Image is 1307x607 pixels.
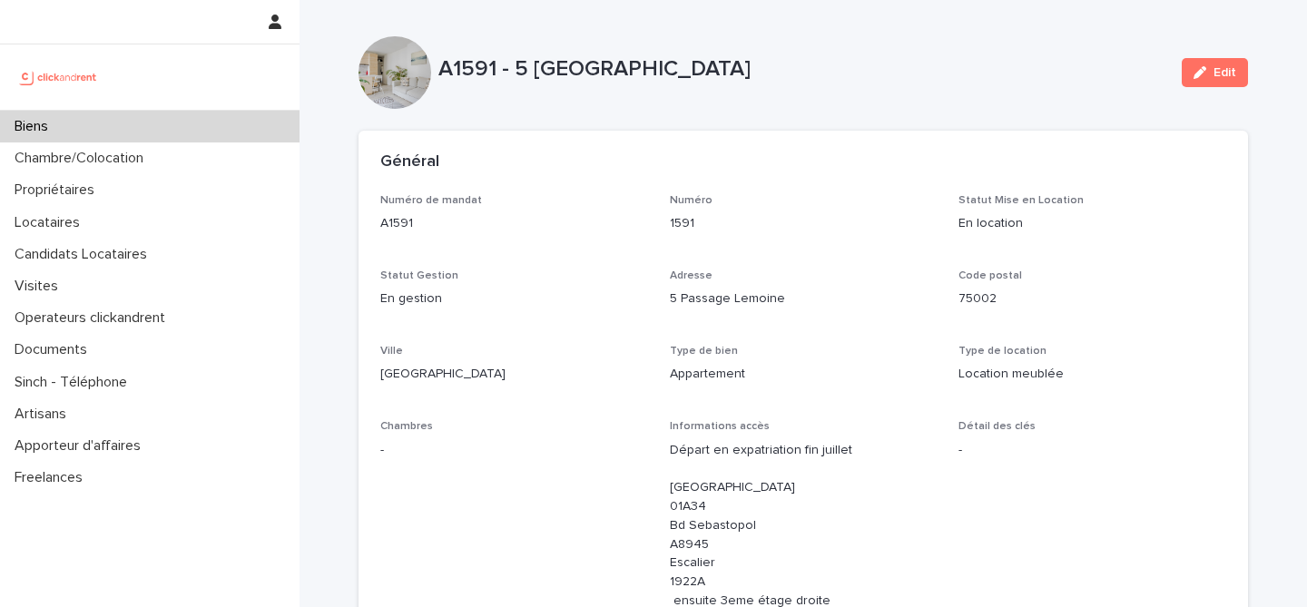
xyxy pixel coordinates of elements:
[670,346,738,357] span: Type de bien
[670,214,938,233] p: 1591
[7,437,155,455] p: Apporteur d'affaires
[380,289,648,308] p: En gestion
[380,421,433,432] span: Chambres
[958,365,1226,384] p: Location meublée
[670,421,770,432] span: Informations accès
[670,195,712,206] span: Numéro
[380,270,458,281] span: Statut Gestion
[438,56,1167,83] p: A1591 - 5 [GEOGRAPHIC_DATA]
[7,214,94,231] p: Locataires
[7,406,81,423] p: Artisans
[958,346,1047,357] span: Type de location
[958,270,1022,281] span: Code postal
[380,152,439,172] h2: Général
[958,441,1226,460] p: -
[7,118,63,135] p: Biens
[380,346,403,357] span: Ville
[7,150,158,167] p: Chambre/Colocation
[670,270,712,281] span: Adresse
[7,374,142,391] p: Sinch - Téléphone
[7,278,73,295] p: Visites
[670,289,938,308] p: 5 Passage Lemoine
[7,181,109,199] p: Propriétaires
[7,341,102,358] p: Documents
[958,289,1226,308] p: 75002
[380,195,482,206] span: Numéro de mandat
[958,214,1226,233] p: En location
[15,59,103,95] img: UCB0brd3T0yccxBKYDjQ
[7,309,180,327] p: Operateurs clickandrent
[958,421,1036,432] span: Détail des clés
[7,469,97,486] p: Freelances
[380,214,648,233] p: A1591
[380,441,648,460] p: -
[670,365,938,384] p: Appartement
[7,246,162,263] p: Candidats Locataires
[1214,66,1236,79] span: Edit
[380,365,648,384] p: [GEOGRAPHIC_DATA]
[958,195,1084,206] span: Statut Mise en Location
[1182,58,1248,87] button: Edit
